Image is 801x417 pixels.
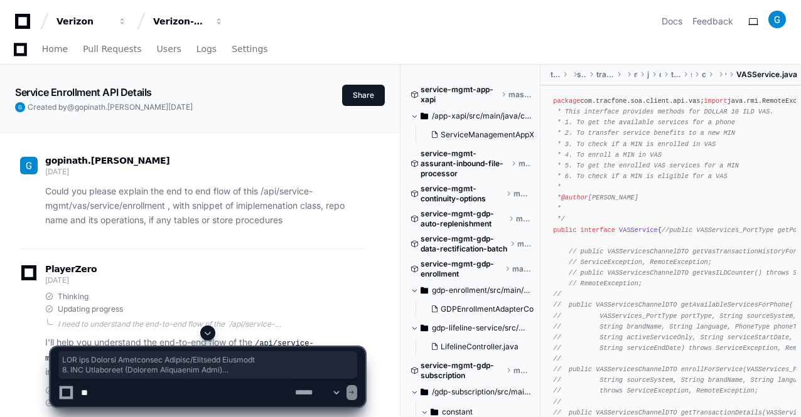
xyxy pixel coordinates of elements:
span: service-mgmt-gdp-auto-replenishment [421,209,506,229]
a: Users [157,35,181,64]
button: Verizon [51,10,132,33]
span: master [519,159,531,169]
span: gdp-enrollment/src/main/java/com/tracfone/gdp/enrollment/controller [432,285,531,295]
span: VASService [619,226,658,234]
span: [DATE] [45,167,68,176]
span: tracfone-soa [596,70,614,80]
span: // [553,290,561,298]
div: Verizon-Clarify-Service-Management [153,15,207,28]
span: package [553,97,580,105]
span: // RemoteException; [569,280,642,287]
span: java [647,70,649,80]
img: ACg8ocLgD4B0PbMnFCRezSs6CxZErLn06tF4Svvl2GU3TFAxQEAh9w=s96-c [20,157,38,174]
button: gdp-lifeline-service/src/main/java/com/tracfone/gdp/enrollment/controller [411,318,531,338]
span: Thinking [58,292,89,302]
button: Share [342,85,385,106]
span: // public VASServicesChannelDTO getAvailableServicesForPhone( [553,301,793,309]
span: VASService.java [736,70,797,80]
button: gdp-enrollment/src/main/java/com/tracfone/gdp/enrollment/controller [411,280,531,300]
span: // ServiceException, RemoteException; [569,258,712,266]
span: Home [42,45,68,53]
img: ACg8ocLgD4B0PbMnFCRezSs6CxZErLn06tF4Svvl2GU3TFAxQEAh9w=s96-c [768,11,786,28]
button: Verizon-Clarify-Service-Management [148,10,228,33]
span: Created by [28,102,193,112]
span: PlayerZero [45,265,97,273]
span: Updating progress [58,304,123,314]
span: // VASServices_PortType portType, String sourceSystem, [553,312,797,320]
span: /app-xapi/src/main/java/com/tracfone/app/xapi/controller [432,111,531,121]
button: /app-xapi/src/main/java/com/tracfone/app/xapi/controller [411,106,531,126]
span: interface [580,226,615,234]
span: tracfone [551,70,560,80]
span: services [577,70,586,80]
span: @author [561,194,588,201]
a: Settings [232,35,267,64]
span: [DATE] [45,275,68,285]
a: Docs [662,15,682,28]
span: Users [157,45,181,53]
span: Settings [232,45,267,53]
span: gopinath.[PERSON_NAME] [45,156,169,166]
svg: Directory [421,108,428,124]
span: master [517,239,531,249]
img: ACg8ocLgD4B0PbMnFCRezSs6CxZErLn06tF4Svvl2GU3TFAxQEAh9w=s96-c [15,102,25,112]
button: Feedback [692,15,733,28]
app-text-character-animate: Service Enrollment API Details [15,86,152,98]
span: Pull Requests [83,45,141,53]
span: GDPEnrollmentAdapterController.java [441,304,576,314]
span: gopinath.[PERSON_NAME] [75,102,168,112]
span: vas [725,70,726,80]
button: GDPEnrollmentAdapterController.java [426,300,534,318]
span: client [702,70,706,80]
span: ServiceManagementAppXapiController.java [441,130,596,140]
span: service-mgmt-continuity-options [421,184,503,204]
span: tracfone [671,70,680,80]
span: service-mgmt-assurant-inbound-file-processor [421,149,508,179]
svg: Directory [421,283,428,298]
span: service-mgmt-app-xapi [421,85,498,105]
span: [DATE] [168,102,193,112]
span: public [553,226,576,234]
a: Home [42,35,68,64]
span: com [659,70,661,80]
p: Could you please explain the end to end flow of this /api/service-mgmt/vas/service/enrollment , w... [45,184,365,227]
button: ServiceManagementAppXapiController.java [426,126,534,144]
span: master [513,189,531,199]
div: Verizon [56,15,110,28]
a: Logs [196,35,217,64]
iframe: Open customer support [761,376,795,409]
span: master [508,90,531,100]
span: main [634,70,637,80]
span: gdp-lifeline-service/src/main/java/com/tracfone/gdp/enrollment/controller [432,323,531,333]
span: master [512,264,531,274]
div: I need to understand the end-to-end flow of the `/api/service-mgmt/vas/service/enrollment` API en... [58,319,365,329]
span: service-mgmt-gdp-data-rectification-batch [421,234,507,254]
span: LOR ips Dolorsi Ametconsec Adipisc/Elitsedd Eiusmodt 8. INC Utlaboreet (Dolorem Aliquaenim Admi) ... [62,355,353,375]
span: master [516,214,531,224]
span: Logs [196,45,217,53]
span: import [704,97,728,105]
span: soa [691,70,692,80]
a: Pull Requests [83,35,141,64]
span: @ [67,102,75,112]
svg: Directory [421,320,428,335]
span: service-mgmt-gdp-enrollment [421,259,502,279]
